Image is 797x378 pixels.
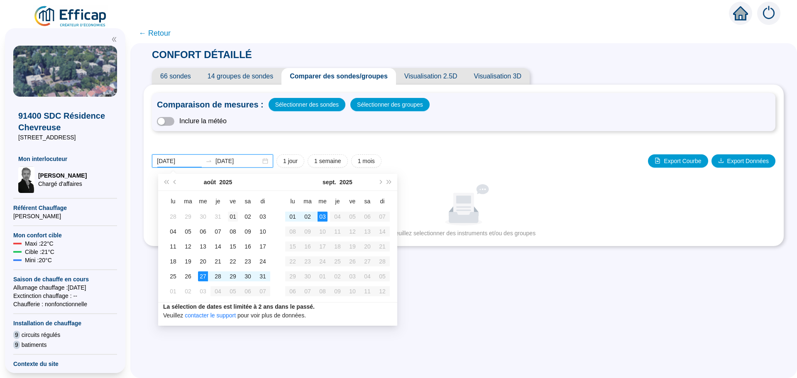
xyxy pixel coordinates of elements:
[196,284,210,299] td: 2025-09-03
[330,269,345,284] td: 2025-10-02
[357,99,423,110] span: Sélectionner des groupes
[466,68,530,85] span: Visualisation 3D
[181,194,196,209] th: ma
[183,212,193,222] div: 29
[240,209,255,224] td: 2025-08-02
[225,269,240,284] td: 2025-08-29
[181,269,196,284] td: 2025-08-26
[25,256,52,264] span: Mini : 20 °C
[210,269,225,284] td: 2025-08-28
[225,209,240,224] td: 2025-08-01
[718,158,724,163] span: download
[183,271,193,281] div: 26
[377,256,387,266] div: 28
[362,286,372,296] div: 11
[276,154,304,168] button: 1 jour
[375,174,384,190] button: Mois suivant (PageDown)
[163,303,315,310] strong: La sélection de dates est limitée à 2 ans dans le passé.
[396,68,466,85] span: Visualisation 2.5D
[25,239,54,248] span: Maxi : 22 °C
[281,68,396,85] span: Comparer des sondes/groupes
[13,360,117,368] span: Contexte du site
[375,269,390,284] td: 2025-10-05
[375,209,390,224] td: 2025-09-07
[345,269,360,284] td: 2025-10-03
[315,284,330,299] td: 2025-10-08
[243,212,253,222] div: 02
[288,256,298,266] div: 22
[185,312,236,319] a: contacter le support
[166,239,181,254] td: 2025-08-11
[196,269,210,284] td: 2025-08-27
[360,284,375,299] td: 2025-10-11
[243,286,253,296] div: 06
[161,174,171,190] button: Année précédente (Ctrl + gauche)
[168,271,178,281] div: 25
[288,241,298,251] div: 15
[330,284,345,299] td: 2025-10-09
[285,194,300,209] th: lu
[255,254,270,269] td: 2025-08-24
[300,224,315,239] td: 2025-09-09
[13,212,117,220] span: [PERSON_NAME]
[345,284,360,299] td: 2025-10-10
[13,231,117,239] span: Mon confort cible
[168,227,178,237] div: 04
[258,241,268,251] div: 17
[243,241,253,251] div: 16
[225,284,240,299] td: 2025-09-05
[385,174,394,190] button: Année prochaine (Ctrl + droite)
[13,292,117,300] span: Exctinction chauffage : --
[303,212,313,222] div: 02
[198,212,208,222] div: 30
[215,157,261,166] input: Date de fin
[243,256,253,266] div: 23
[166,254,181,269] td: 2025-08-18
[152,68,199,85] span: 66 sondes
[318,286,328,296] div: 08
[166,194,181,209] th: lu
[13,300,117,308] span: Chaufferie : non fonctionnelle
[33,5,108,28] img: efficap energie logo
[347,212,357,222] div: 05
[163,302,392,320] div: Veuillez pour voir plus de données.
[300,284,315,299] td: 2025-10-07
[345,254,360,269] td: 2025-09-26
[375,254,390,269] td: 2025-09-28
[228,256,238,266] div: 22
[288,286,298,296] div: 06
[285,269,300,284] td: 2025-09-29
[183,227,193,237] div: 05
[318,256,328,266] div: 24
[360,269,375,284] td: 2025-10-04
[350,98,430,111] button: Sélectionner des groupes
[155,229,772,238] div: Veuillez selectionner des instruments et/ou des groupes
[255,224,270,239] td: 2025-08-10
[196,209,210,224] td: 2025-07-30
[168,286,178,296] div: 01
[213,286,223,296] div: 04
[664,157,701,166] span: Export Courbe
[330,239,345,254] td: 2025-09-18
[228,286,238,296] div: 05
[258,271,268,281] div: 31
[205,158,212,164] span: swap-right
[285,209,300,224] td: 2025-09-01
[258,256,268,266] div: 24
[181,209,196,224] td: 2025-07-29
[183,286,193,296] div: 02
[18,155,112,163] span: Mon interlocuteur
[318,271,328,281] div: 01
[181,224,196,239] td: 2025-08-05
[345,224,360,239] td: 2025-09-12
[300,269,315,284] td: 2025-09-30
[347,256,357,266] div: 26
[198,256,208,266] div: 20
[332,271,342,281] div: 02
[210,284,225,299] td: 2025-09-04
[219,174,232,190] button: Choisissez une année
[240,269,255,284] td: 2025-08-30
[362,227,372,237] div: 13
[240,239,255,254] td: 2025-08-16
[347,286,357,296] div: 10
